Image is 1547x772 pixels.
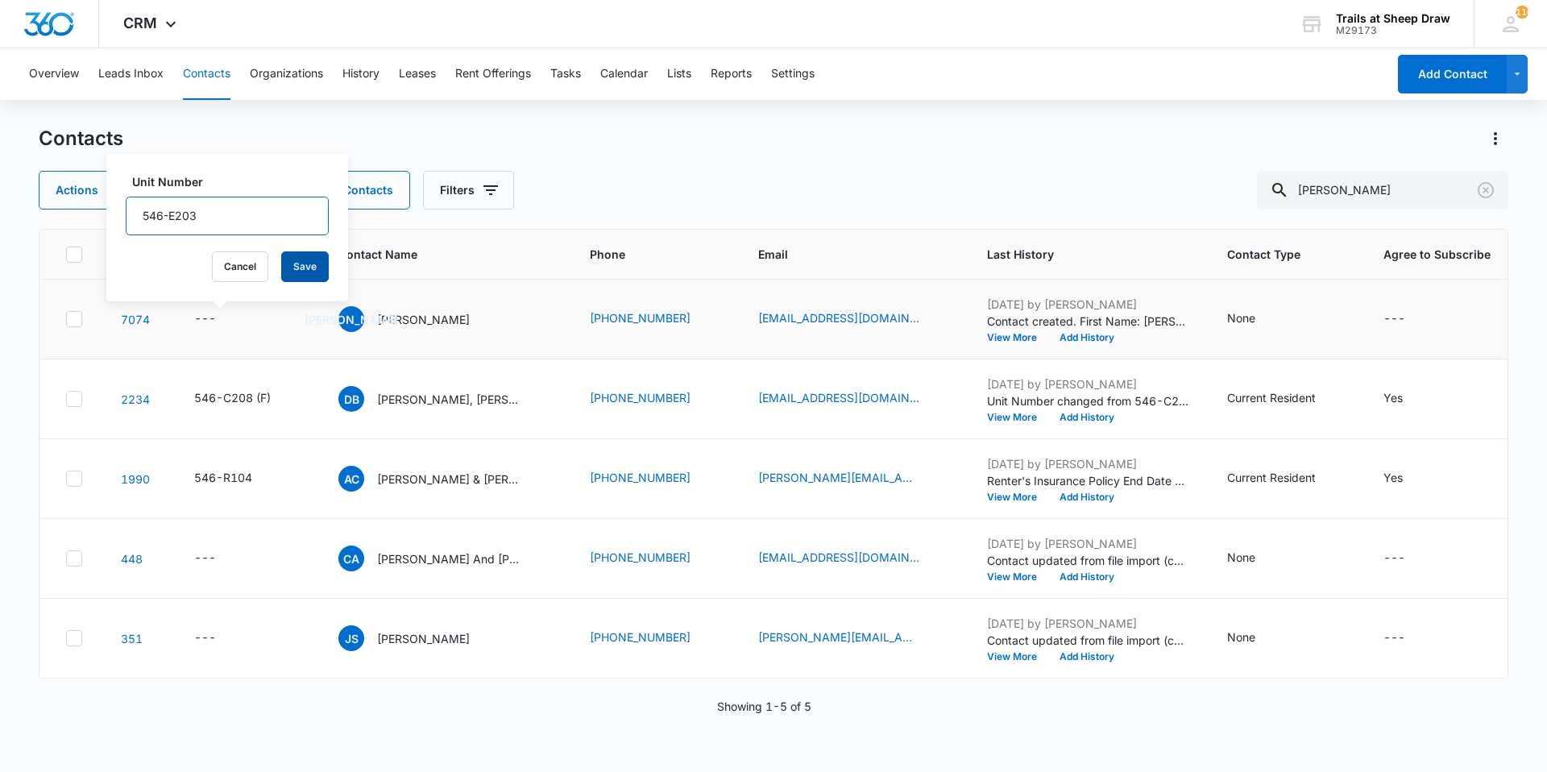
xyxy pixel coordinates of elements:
div: 546-C208 (F) [194,389,271,406]
div: Yes [1383,469,1403,486]
button: Calendar [600,48,648,100]
button: View More [987,492,1048,502]
div: --- [194,309,216,329]
button: View More [987,572,1048,582]
div: Unit Number - - Select to Edit Field [194,629,245,648]
span: JS [338,625,364,651]
button: Reports [711,48,752,100]
span: CRM [123,15,157,31]
a: [PERSON_NAME][EMAIL_ADDRESS][PERSON_NAME][DOMAIN_NAME] [758,629,919,645]
div: Contact Name - Jasmine Allen Marsh - Select to Edit Field [338,306,499,332]
span: Contact Type [1227,246,1321,263]
span: CA [338,546,364,571]
a: [PHONE_NUMBER] [590,549,691,566]
p: [PERSON_NAME] [377,630,470,647]
h1: Contacts [39,127,123,151]
p: [DATE] by [PERSON_NAME] [987,455,1188,472]
div: Contact Name - Cody And Jasmine - Select to Edit Field [338,546,551,571]
a: Navigate to contact details page for Cody And Jasmine [121,552,143,566]
div: Current Resident [1227,469,1316,486]
p: [DATE] by [PERSON_NAME] [987,296,1188,313]
span: 116 [1516,6,1528,19]
button: Add Contact [1398,55,1507,93]
button: Leases [399,48,436,100]
div: Email - Jmmarsh@gmail.com - Select to Edit Field [758,309,948,329]
span: Email [758,246,925,263]
button: View More [987,333,1048,342]
div: account name [1336,12,1450,25]
button: Add History [1048,652,1126,662]
button: Lists [667,48,691,100]
p: Contact updated from file import (contacts-20231023195256.csv): -- [987,632,1188,649]
button: View More [987,652,1048,662]
div: Phone - (928) 247-3906 - Select to Edit Field [590,629,720,648]
div: 546-R104 [194,469,252,486]
div: Yes [1383,389,1403,406]
div: --- [1383,549,1405,568]
div: Email - codysteiner69@gmail.com - Select to Edit Field [758,549,948,568]
a: Navigate to contact details page for Alma Cardenas & Tony Rodriguez [121,472,150,486]
p: Showing 1-5 of 5 [717,698,811,715]
a: [PHONE_NUMBER] [590,309,691,326]
div: Phone - (970) 804-6833 - Select to Edit Field [590,389,720,409]
a: [EMAIL_ADDRESS][DOMAIN_NAME] [758,309,919,326]
div: Contact Type - Current Resident - Select to Edit Field [1227,469,1345,488]
a: [PHONE_NUMBER] [590,469,691,486]
p: Renter's Insurance Policy End Date changed from [DATE] to [DATE]. [987,472,1188,489]
div: --- [1383,629,1405,648]
button: Add History [1048,413,1126,422]
div: None [1227,629,1255,645]
button: Settings [771,48,815,100]
div: Email - dbocanegra13@yahoo.com - Select to Edit Field [758,389,948,409]
span: DB [338,386,364,412]
button: Organizations [250,48,323,100]
button: Filters [423,171,514,210]
p: [PERSON_NAME] & [PERSON_NAME] [377,471,522,488]
a: [PHONE_NUMBER] [590,389,691,406]
div: --- [194,629,216,648]
span: AC [338,466,364,492]
p: Contact updated from file import (contacts-20231023195256.csv): -- [987,552,1188,569]
p: Contact created. First Name: [PERSON_NAME] Last Name: [PERSON_NAME] Phone: [PHONE_NUMBER] Email: ... [987,313,1188,330]
div: Agree to Subscribe - - Select to Edit Field [1383,549,1434,568]
a: [EMAIL_ADDRESS][DOMAIN_NAME] [758,389,919,406]
div: Agree to Subscribe - Yes - Select to Edit Field [1383,469,1432,488]
div: Current Resident [1227,389,1316,406]
div: Agree to Subscribe - - Select to Edit Field [1383,629,1434,648]
p: [PERSON_NAME] [377,311,470,328]
div: Contact Name - Jasmine Stearns - Select to Edit Field [338,625,499,651]
button: Leads Inbox [98,48,164,100]
div: Agree to Subscribe - - Select to Edit Field [1383,309,1434,329]
button: Add History [1048,492,1126,502]
input: Search Contacts [1257,171,1508,210]
div: Unit Number - - Select to Edit Field [194,309,245,329]
p: [DATE] by [PERSON_NAME] [987,376,1188,392]
div: notifications count [1516,6,1528,19]
button: Save [281,251,329,282]
div: Contact Name - Daniel Bocanegra, Jasmine Bocanegra & Brandon Horner - Select to Edit Field [338,386,551,412]
div: Email - jas.stearns@yahoo.com - Select to Edit Field [758,629,948,648]
span: Agree to Subscribe [1383,246,1491,263]
button: History [342,48,379,100]
p: [DATE] by [PERSON_NAME] [987,615,1188,632]
p: [DATE] by [PERSON_NAME] [987,535,1188,552]
div: Contact Type - None - Select to Edit Field [1227,549,1284,568]
button: View More [987,413,1048,422]
span: Phone [590,246,696,263]
button: Actions [39,171,138,210]
div: Email - TONY.RODRIGUEZ7593@GMAIL.COM - Select to Edit Field [758,469,948,488]
p: [PERSON_NAME] And [PERSON_NAME] [377,550,522,567]
button: Actions [1483,126,1508,151]
a: [EMAIL_ADDRESS][DOMAIN_NAME] [758,549,919,566]
div: None [1227,309,1255,326]
div: Unit Number - 546-R104 - Select to Edit Field [194,469,281,488]
input: Unit Number [126,197,329,235]
button: Add History [1048,572,1126,582]
a: Navigate to contact details page for Daniel Bocanegra, Jasmine Bocanegra & Brandon Horner [121,392,150,406]
button: Tasks [550,48,581,100]
div: Contact Type - Current Resident - Select to Edit Field [1227,389,1345,409]
div: Phone - (970) 576-8159 - Select to Edit Field [590,469,720,488]
p: [PERSON_NAME], [PERSON_NAME] & [PERSON_NAME] [377,391,522,408]
div: Agree to Subscribe - Yes - Select to Edit Field [1383,389,1432,409]
div: Contact Type - None - Select to Edit Field [1227,309,1284,329]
